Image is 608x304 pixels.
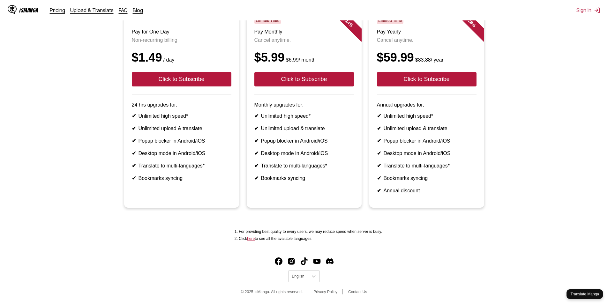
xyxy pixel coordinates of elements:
[254,163,354,169] li: Translate to multi-languages*
[132,126,136,131] b: ✔
[377,18,403,24] span: Limited Time
[254,175,354,181] li: Bookmarks syncing
[132,113,136,119] b: ✔
[300,257,308,265] a: TikTok
[132,138,231,144] li: Popup blocker in Android/iOS
[415,57,431,63] s: $83.88
[348,290,367,294] a: Contact Us
[254,72,354,86] button: Click to Subscribe
[254,113,259,119] b: ✔
[377,163,381,168] b: ✔
[254,126,259,131] b: ✔
[452,4,490,42] div: - 28 %
[133,7,143,13] a: Blog
[285,57,316,63] small: / month
[377,163,477,169] li: Translate to multi-languages*
[254,175,259,181] b: ✔
[313,257,321,265] img: IsManga YouTube
[8,5,50,15] a: IsManga LogoIsManga
[254,151,259,156] b: ✔
[50,7,65,13] a: Pricing
[132,163,136,168] b: ✔
[329,4,368,42] div: - 14 %
[254,138,354,144] li: Popup blocker in Android/iOS
[377,113,477,119] li: Unlimited high speed*
[377,126,381,131] b: ✔
[377,138,477,144] li: Popup blocker in Android/iOS
[377,51,477,64] div: $59.99
[288,257,295,265] img: IsManga Instagram
[247,236,255,241] a: Available languages
[132,113,231,119] li: Unlimited high speed*
[254,138,259,144] b: ✔
[254,163,259,168] b: ✔
[254,102,354,108] p: Monthly upgrades for:
[288,257,295,265] a: Instagram
[377,113,381,119] b: ✔
[377,37,477,43] p: Cancel anytime.
[132,163,231,169] li: Translate to multi-languages*
[132,37,231,43] p: Non-recurring billing
[132,175,136,181] b: ✔
[254,125,354,131] li: Unlimited upload & translate
[300,257,308,265] img: IsManga TikTok
[132,138,136,144] b: ✔
[254,51,354,64] div: $5.99
[239,229,382,234] li: For providing best quality to every users, we may reduce speed when server is busy.
[377,138,381,144] b: ✔
[313,290,337,294] a: Privacy Policy
[377,125,477,131] li: Unlimited upload & translate
[132,125,231,131] li: Unlimited upload & translate
[377,72,477,86] button: Click to Subscribe
[19,7,38,13] div: IsManga
[576,7,600,13] button: Sign In
[254,113,354,119] li: Unlimited high speed*
[254,29,354,35] h3: Pay Monthly
[377,188,381,193] b: ✔
[254,150,354,156] li: Desktop mode in Android/iOS
[292,274,293,278] input: Select language
[132,51,231,64] div: $1.49
[377,188,477,194] li: Annual discount
[377,150,477,156] li: Desktop mode in Android/iOS
[70,7,114,13] a: Upload & Translate
[132,150,231,156] li: Desktop mode in Android/iOS
[132,72,231,86] button: Click to Subscribe
[239,236,382,241] li: Click to see all the available languages
[286,57,299,63] s: $6.99
[377,29,477,35] h3: Pay Yearly
[377,151,381,156] b: ✔
[326,257,334,265] img: IsManga Discord
[132,29,231,35] h3: Pay for One Day
[162,57,175,63] small: / day
[414,57,444,63] small: / year
[8,5,17,14] img: IsManga Logo
[377,175,381,181] b: ✔
[567,289,603,299] button: Translate Manga
[254,37,354,43] p: Cancel anytime.
[377,102,477,108] p: Annual upgrades for:
[132,102,231,108] p: 24 hrs upgrades for:
[275,257,282,265] a: Facebook
[313,257,321,265] a: Youtube
[377,175,477,181] li: Bookmarks syncing
[254,18,281,24] span: Limited Time
[119,7,128,13] a: FAQ
[241,290,303,294] span: © 2025 IsManga. All rights reserved.
[326,257,334,265] a: Discord
[132,175,231,181] li: Bookmarks syncing
[275,257,282,265] img: IsManga Facebook
[132,151,136,156] b: ✔
[594,7,600,13] img: Sign out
